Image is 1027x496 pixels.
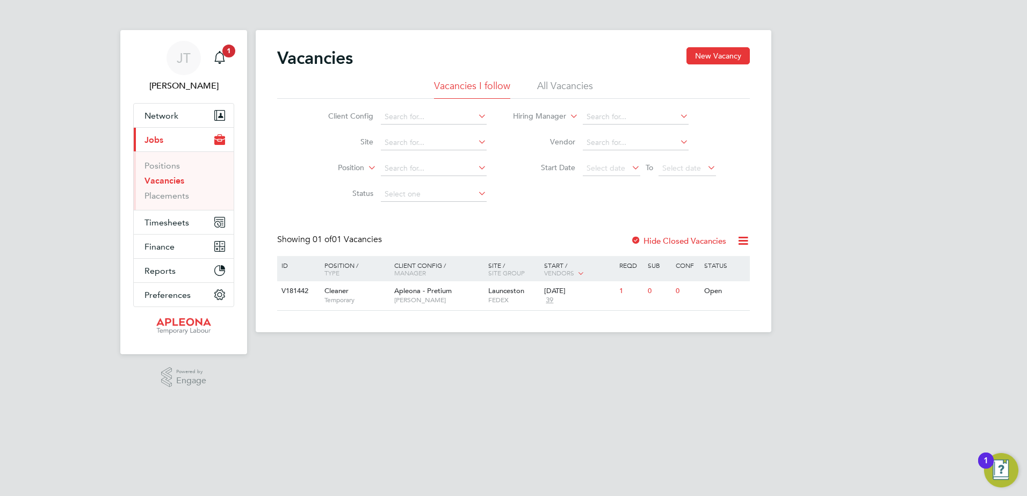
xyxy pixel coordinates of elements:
[324,286,349,295] span: Cleaner
[316,256,392,282] div: Position /
[134,235,234,258] button: Finance
[486,256,542,282] div: Site /
[313,234,332,245] span: 01 of
[488,286,524,295] span: Launceston
[277,47,353,69] h2: Vacancies
[313,234,382,245] span: 01 Vacancies
[222,45,235,57] span: 1
[513,137,575,147] label: Vendor
[134,259,234,282] button: Reports
[504,111,566,122] label: Hiring Manager
[324,296,389,304] span: Temporary
[631,236,726,246] label: Hide Closed Vacancies
[176,367,206,376] span: Powered by
[394,296,483,304] span: [PERSON_NAME]
[177,51,191,65] span: JT
[394,286,452,295] span: Apleona - Pretium
[617,281,645,301] div: 1
[134,128,234,151] button: Jobs
[161,367,207,388] a: Powered byEngage
[302,163,364,173] label: Position
[277,234,384,245] div: Showing
[544,287,614,296] div: [DATE]
[701,256,748,274] div: Status
[392,256,486,282] div: Client Config /
[381,110,487,125] input: Search for...
[642,161,656,174] span: To
[144,266,176,276] span: Reports
[583,110,689,125] input: Search for...
[279,256,316,274] div: ID
[434,79,510,99] li: Vacancies I follow
[544,296,555,305] span: 39
[662,163,701,173] span: Select date
[701,281,748,301] div: Open
[983,461,988,475] div: 1
[144,242,175,252] span: Finance
[133,41,234,92] a: JT[PERSON_NAME]
[312,111,373,121] label: Client Config
[587,163,625,173] span: Select date
[156,318,211,335] img: apleona-logo-retina.png
[488,296,539,304] span: FEDEX
[984,453,1018,487] button: Open Resource Center, 1 new notification
[617,256,645,274] div: Reqd
[144,217,189,228] span: Timesheets
[144,290,191,300] span: Preferences
[686,47,750,64] button: New Vacancy
[513,163,575,172] label: Start Date
[381,161,487,176] input: Search for...
[312,137,373,147] label: Site
[541,256,617,283] div: Start /
[133,79,234,92] span: Julie Tante
[673,281,701,301] div: 0
[144,176,184,186] a: Vacancies
[134,210,234,234] button: Timesheets
[120,30,247,354] nav: Main navigation
[381,187,487,202] input: Select one
[488,268,525,277] span: Site Group
[144,111,178,121] span: Network
[645,281,673,301] div: 0
[144,161,180,171] a: Positions
[279,281,316,301] div: V181442
[645,256,673,274] div: Sub
[144,135,163,145] span: Jobs
[673,256,701,274] div: Conf
[134,151,234,210] div: Jobs
[133,318,234,335] a: Go to home page
[312,188,373,198] label: Status
[544,268,574,277] span: Vendors
[394,268,426,277] span: Manager
[134,104,234,127] button: Network
[134,283,234,307] button: Preferences
[144,191,189,201] a: Placements
[209,41,230,75] a: 1
[176,376,206,385] span: Engage
[583,135,689,150] input: Search for...
[324,268,339,277] span: Type
[381,135,487,150] input: Search for...
[537,79,593,99] li: All Vacancies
